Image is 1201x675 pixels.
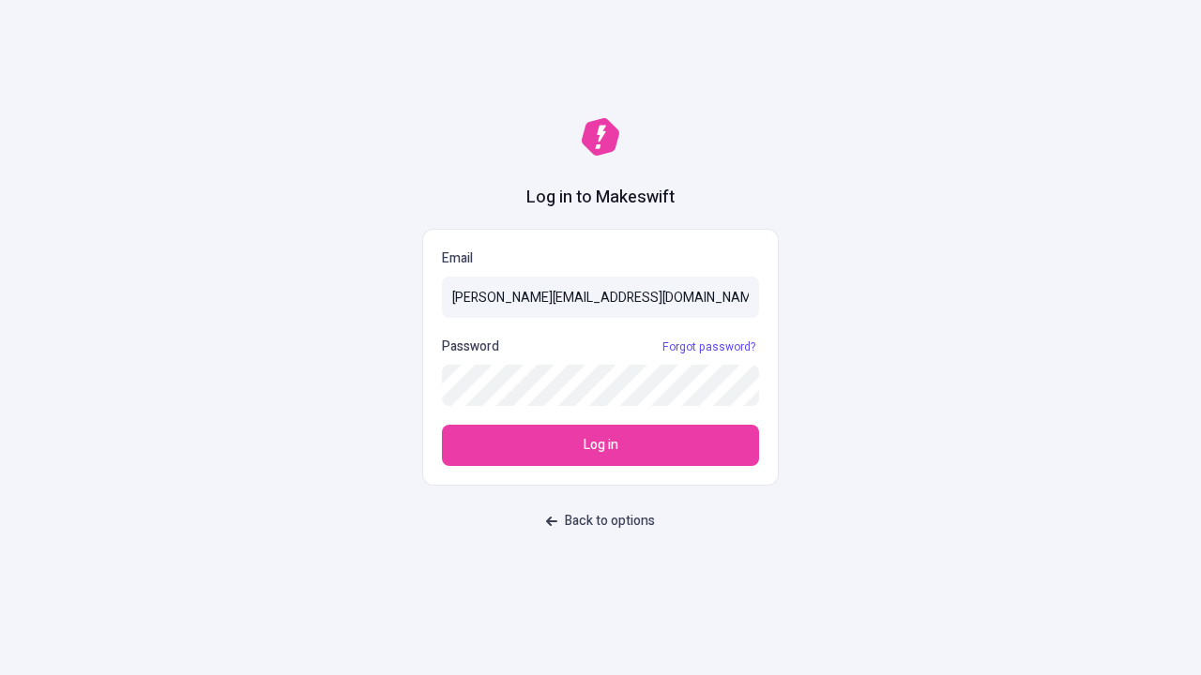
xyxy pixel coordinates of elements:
[442,337,499,357] p: Password
[659,339,759,354] a: Forgot password?
[442,248,759,269] p: Email
[442,425,759,466] button: Log in
[584,435,618,456] span: Log in
[526,186,675,210] h1: Log in to Makeswift
[565,511,655,532] span: Back to options
[442,277,759,318] input: Email
[535,504,666,538] button: Back to options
